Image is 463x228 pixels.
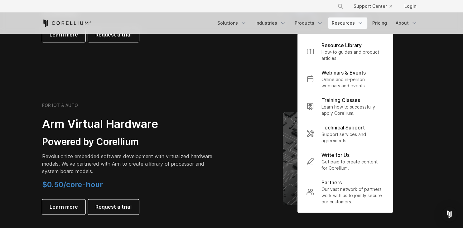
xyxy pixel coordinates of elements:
h6: FOR IOT & AUTO [42,103,78,108]
p: Get paid to create content for Corellium. [321,159,384,171]
img: Corellium's ARM Virtual Hardware Platform [283,112,376,205]
a: Industries [252,17,290,29]
a: Request a trial [88,199,139,214]
a: Webinars & Events Online and in-person webinars and events. [301,65,389,93]
a: Technical Support Support services and agreements. [301,120,389,148]
a: Support Center [349,1,397,12]
a: About [392,17,421,29]
a: Partners Our vast network of partners work with us to jointly secure our customers. [301,175,389,209]
p: Webinars & Events [321,69,366,76]
p: Online and in-person webinars and events. [321,76,384,89]
a: Request a trial [88,27,139,42]
span: Request a trial [95,203,132,211]
div: Open Intercom Messenger [442,207,457,222]
p: Support services and agreements. [321,131,384,144]
a: Resources [328,17,367,29]
a: Learn more [42,27,85,42]
h3: Powered by Corellium [42,136,217,148]
a: Login [399,1,421,12]
p: Training Classes [321,96,360,104]
p: Resource Library [321,41,362,49]
a: Pricing [369,17,391,29]
p: Our vast network of partners work with us to jointly secure our customers. [321,186,384,205]
p: Learn how to successfully apply Corellium. [321,104,384,116]
div: Navigation Menu [214,17,421,29]
a: Learn more [42,199,85,214]
p: How-to guides and product articles. [321,49,384,61]
a: Solutions [214,17,250,29]
h2: Arm Virtual Hardware [42,117,217,131]
span: Learn more [50,31,78,38]
a: Training Classes Learn how to successfully apply Corellium. [301,93,389,120]
span: $0.50/core-hour [42,180,103,189]
p: Technical Support [321,124,365,131]
a: Write for Us Get paid to create content for Corellium. [301,148,389,175]
a: Products [291,17,327,29]
p: Write for Us [321,151,350,159]
p: Revolutionize embedded software development with virtualized hardware models. We've partnered wit... [42,153,217,175]
button: Search [335,1,346,12]
span: Request a trial [95,31,132,38]
span: Learn more [50,203,78,211]
div: Navigation Menu [330,1,421,12]
a: Resource Library How-to guides and product articles. [301,38,389,65]
a: Corellium Home [42,19,92,27]
p: Partners [321,179,342,186]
